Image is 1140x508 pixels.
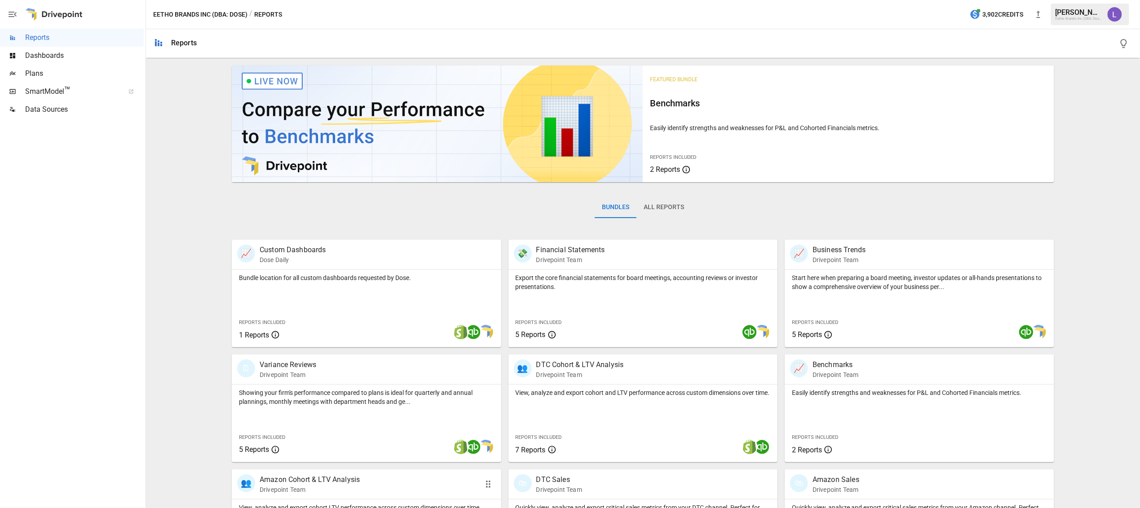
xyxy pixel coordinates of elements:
span: 5 Reports [792,330,822,339]
p: DTC Sales [536,474,582,485]
span: Reports Included [792,320,838,325]
span: 7 Reports [516,446,546,454]
span: Reports [25,32,144,43]
p: Amazon Cohort & LTV Analysis [260,474,360,485]
img: quickbooks [755,440,769,454]
span: Plans [25,68,144,79]
button: New version available, click to update! [1030,5,1047,23]
span: Reports Included [516,320,562,325]
p: Dose Daily [260,255,326,264]
p: Showing your firm's performance compared to plans is ideal for quarterly and annual plannings, mo... [239,388,494,406]
span: Featured Bundle [650,76,698,83]
img: smart model [1032,325,1046,339]
span: Reports Included [239,434,285,440]
img: quickbooks [466,440,481,454]
p: Drivepoint Team [813,255,866,264]
button: Bundles [595,197,636,218]
span: Reports Included [239,320,285,325]
div: 🗓 [237,359,255,377]
p: Easily identify strengths and weaknesses for P&L and Cohorted Financials metrics. [650,123,1047,132]
span: ™ [64,85,71,96]
img: quickbooks [742,325,757,339]
div: 🛍 [790,474,808,492]
p: Export the core financial statements for board meetings, accounting reviews or investor presentat... [516,273,771,291]
p: Drivepoint Team [536,485,582,494]
div: 💸 [514,245,532,263]
img: video thumbnail [232,66,643,182]
h6: Benchmarks [650,96,1047,110]
span: Reports Included [650,154,696,160]
div: 📈 [790,359,808,377]
p: DTC Cohort & LTV Analysis [536,359,624,370]
p: Drivepoint Team [813,370,858,379]
img: shopify [454,440,468,454]
p: Drivepoint Team [813,485,859,494]
span: 5 Reports [516,330,546,339]
div: 👥 [514,359,532,377]
span: Reports Included [792,434,838,440]
div: 📈 [237,245,255,263]
button: 3,902Credits [966,6,1027,23]
img: quickbooks [1019,325,1034,339]
p: Custom Dashboards [260,245,326,255]
p: Drivepoint Team [260,370,316,379]
p: Variance Reviews [260,359,316,370]
div: Reports [171,39,197,47]
span: 5 Reports [239,445,269,454]
img: smart model [479,440,493,454]
img: smart model [755,325,769,339]
div: [PERSON_NAME] [1056,8,1102,17]
img: shopify [454,325,468,339]
p: View, analyze and export cohort and LTV performance across custom dimensions over time. [516,388,771,397]
p: Drivepoint Team [260,485,360,494]
div: / [249,9,252,20]
button: Lindsay North [1102,2,1127,27]
p: Easily identify strengths and weaknesses for P&L and Cohorted Financials metrics. [792,388,1047,397]
div: 🛍 [514,474,532,492]
div: 👥 [237,474,255,492]
p: Amazon Sales [813,474,859,485]
img: smart model [479,325,493,339]
span: 2 Reports [650,165,680,174]
span: 1 Reports [239,331,269,339]
span: Data Sources [25,104,144,115]
span: SmartModel [25,86,119,97]
img: Lindsay North [1108,7,1122,22]
span: Dashboards [25,50,144,61]
img: shopify [742,440,757,454]
span: Reports Included [516,434,562,440]
p: Drivepoint Team [536,370,624,379]
button: All Reports [636,197,691,218]
div: 📈 [790,245,808,263]
div: Eetho Brands Inc (DBA: Dose) [1056,17,1102,21]
p: Bundle location for all custom dashboards requested by Dose. [239,273,494,282]
p: Drivepoint Team [536,255,605,264]
span: 2 Reports [792,446,822,454]
span: 3,902 Credits [983,9,1024,20]
img: quickbooks [466,325,481,339]
button: Eetho Brands Inc (DBA: Dose) [153,9,247,20]
p: Benchmarks [813,359,858,370]
p: Start here when preparing a board meeting, investor updates or all-hands presentations to show a ... [792,273,1047,291]
p: Business Trends [813,245,866,255]
p: Financial Statements [536,245,605,255]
